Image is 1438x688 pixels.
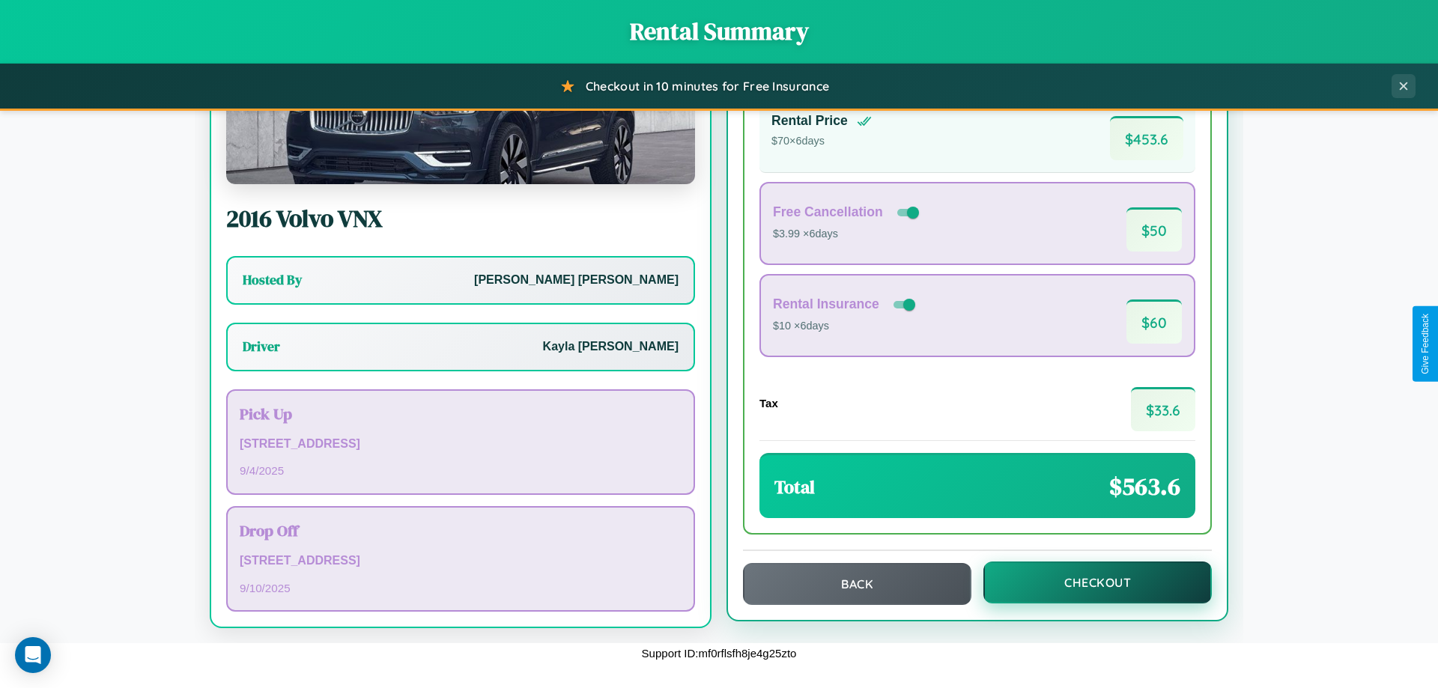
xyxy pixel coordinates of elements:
[240,578,682,598] p: 9 / 10 / 2025
[1110,116,1183,160] span: $ 453.6
[240,460,682,481] p: 9 / 4 / 2025
[774,475,815,499] h3: Total
[226,202,695,235] h2: 2016 Volvo VNX
[240,520,682,541] h3: Drop Off
[586,79,829,94] span: Checkout in 10 minutes for Free Insurance
[543,336,679,358] p: Kayla [PERSON_NAME]
[1131,387,1195,431] span: $ 33.6
[773,317,918,336] p: $10 × 6 days
[759,397,778,410] h4: Tax
[15,15,1423,48] h1: Rental Summary
[1126,207,1182,252] span: $ 50
[771,132,872,151] p: $ 70 × 6 days
[1420,314,1431,374] div: Give Feedback
[743,563,971,605] button: Back
[983,561,1212,603] button: Checkout
[771,113,848,129] h4: Rental Price
[1109,470,1180,503] span: $ 563.6
[240,433,682,455] p: [STREET_ADDRESS]
[1126,299,1182,344] span: $ 60
[773,225,922,244] p: $3.99 × 6 days
[243,271,302,289] h3: Hosted By
[773,296,879,312] h4: Rental Insurance
[642,643,797,663] p: Support ID: mf0rflsfh8je4g25zto
[240,550,682,572] p: [STREET_ADDRESS]
[15,637,51,673] div: Open Intercom Messenger
[773,204,883,220] h4: Free Cancellation
[474,270,679,291] p: [PERSON_NAME] [PERSON_NAME]
[243,338,280,356] h3: Driver
[240,403,682,424] h3: Pick Up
